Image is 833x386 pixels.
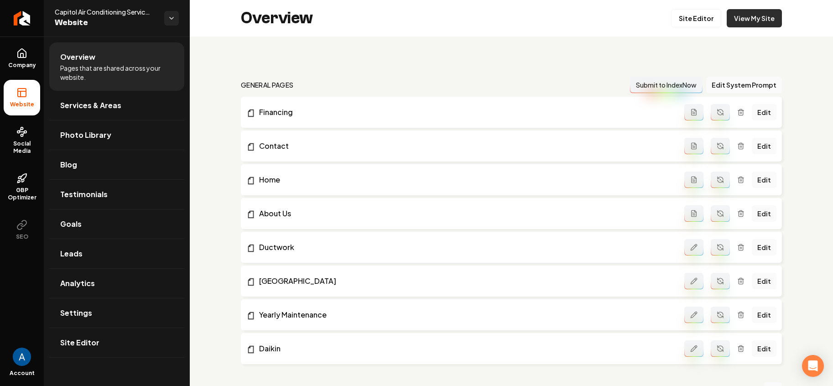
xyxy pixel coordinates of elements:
a: Edit [752,104,776,120]
span: Website [55,16,157,29]
a: Contact [246,141,684,151]
span: Capitol Air Conditioning Services, LLC [55,7,157,16]
a: Site Editor [49,328,184,357]
a: [GEOGRAPHIC_DATA] [246,276,684,287]
a: GBP Optimizer [4,166,40,209]
span: Blog [60,159,77,170]
img: Andrew Magana [13,348,31,366]
a: Edit [752,307,776,323]
button: Open user button [13,348,31,366]
div: Open Intercom Messenger [802,355,824,377]
button: Add admin page prompt [684,104,703,120]
a: About Us [246,208,684,219]
span: Social Media [4,140,40,155]
h2: Overview [241,9,313,27]
a: Company [4,41,40,76]
a: Financing [246,107,684,118]
span: Pages that are shared across your website. [60,63,173,82]
button: Edit admin page prompt [684,239,703,256]
a: Ductwork [246,242,684,253]
button: Edit admin page prompt [684,273,703,289]
a: Photo Library [49,120,184,150]
span: Services & Areas [60,100,121,111]
span: Leads [60,248,83,259]
a: Testimonials [49,180,184,209]
button: Add admin page prompt [684,172,703,188]
button: Submit to IndexNow [630,77,703,93]
a: Site Editor [671,9,721,27]
a: Edit [752,205,776,222]
span: Goals [60,219,82,230]
span: Photo Library [60,130,111,141]
span: Testimonials [60,189,108,200]
button: Edit admin page prompt [684,307,703,323]
span: Website [6,101,38,108]
button: Edit admin page prompt [684,340,703,357]
a: Edit [752,239,776,256]
img: Rebolt Logo [14,11,31,26]
a: Services & Areas [49,91,184,120]
a: Home [246,174,684,185]
a: Edit [752,172,776,188]
span: Site Editor [60,337,99,348]
a: Goals [49,209,184,239]
a: Edit [752,340,776,357]
a: Settings [49,298,184,328]
button: SEO [4,212,40,248]
a: Leads [49,239,184,268]
span: Analytics [60,278,95,289]
span: Settings [60,308,92,318]
a: Analytics [49,269,184,298]
a: Edit [752,273,776,289]
h2: general pages [241,80,294,89]
span: Account [10,370,35,377]
span: Company [5,62,40,69]
span: GBP Optimizer [4,187,40,201]
a: Yearly Maintenance [246,309,684,320]
span: SEO [12,233,32,240]
button: Edit System Prompt [706,77,782,93]
a: Social Media [4,119,40,162]
button: Add admin page prompt [684,138,703,154]
a: Blog [49,150,184,179]
a: View My Site [727,9,782,27]
button: Add admin page prompt [684,205,703,222]
a: Edit [752,138,776,154]
a: Daikin [246,343,684,354]
span: Overview [60,52,95,63]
